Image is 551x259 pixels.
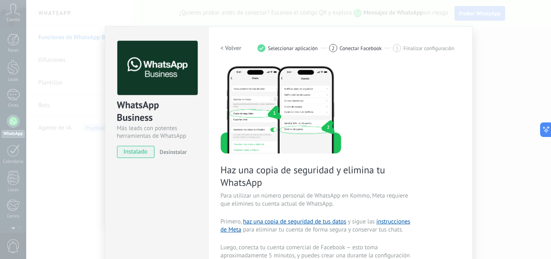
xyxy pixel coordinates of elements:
span: Finalizar configuración [403,45,454,51]
span: Conectar Facebook [340,45,382,51]
span: 3 [396,45,399,52]
button: Desinstalar [157,146,187,158]
span: Para utilizar un número personal de WhatsApp en Kommo, Meta requiere que elimines tu cuenta actua... [221,192,413,208]
img: logo_main.png [117,41,198,95]
span: Desinstalar [160,148,187,156]
span: Haz una copia de seguridad y elimina tu WhatsApp [221,164,413,189]
span: Seleccionar aplicación [268,45,318,51]
div: Más leads con potentes herramientas de WhatsApp [117,124,196,140]
span: 2 [332,45,334,52]
div: WhatsApp Business [117,99,196,124]
img: delete personal phone [221,65,341,154]
a: instrucciones de Meta [221,218,411,234]
h2: < Volver [221,44,242,52]
button: < Volver [221,41,242,55]
span: Primero, y sigue las para eliminar tu cuenta de forma segura y conservar tus chats. [221,218,413,234]
a: haz una copia de seguridad de tus datos [243,218,346,225]
span: instalado [117,146,154,158]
